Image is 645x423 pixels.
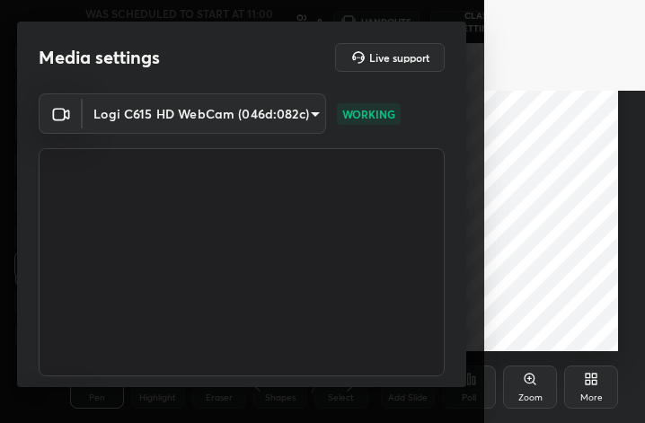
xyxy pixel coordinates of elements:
h2: Media settings [39,46,160,69]
div: Logi C615 HD WebCam (046d:082c) [83,93,326,134]
div: More [580,393,603,402]
h5: Live support [369,52,429,63]
div: Zoom [518,393,543,402]
p: WORKING [342,106,395,122]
